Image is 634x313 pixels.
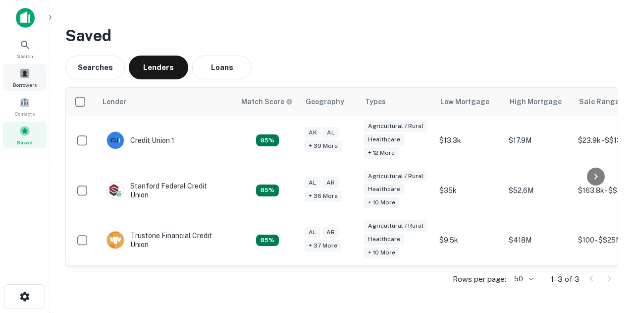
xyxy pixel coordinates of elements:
[453,273,506,285] p: Rows per page:
[434,88,504,116] th: Low Mortgage
[103,96,126,108] div: Lender
[3,122,47,148] a: Saved
[364,197,399,208] div: + 10 more
[364,171,427,182] div: Agricultural / Rural
[107,132,124,149] img: picture
[584,234,634,281] iframe: Chat Widget
[434,116,504,166] td: $13.3k
[305,140,342,152] div: + 39 more
[16,8,35,28] img: capitalize-icon.png
[440,96,489,108] div: Low Mortgage
[97,88,235,116] th: Lender
[256,185,279,196] div: Capitalize uses an advanced AI algorithm to match your search with the best lender. The match sco...
[15,110,35,118] span: Contacts
[107,232,124,249] img: picture
[365,96,386,108] div: Types
[256,134,279,146] div: Capitalize uses an advanced AI algorithm to match your search with the best lender. The match sco...
[17,138,33,146] span: Saved
[323,127,339,138] div: AL
[305,190,342,202] div: + 36 more
[359,88,434,116] th: Types
[129,56,188,79] button: Lenders
[3,64,47,91] a: Borrowers
[434,215,504,265] td: $9.5k
[364,147,399,159] div: + 12 more
[510,96,562,108] div: High Mortgage
[192,56,252,79] button: Loans
[504,166,573,216] td: $52.6M
[300,88,359,116] th: Geography
[106,231,225,249] div: Trustone Financial Credit Union
[322,177,339,188] div: AR
[579,96,619,108] div: Sale Range
[3,93,47,120] a: Contacts
[305,177,320,188] div: AL
[106,182,225,199] div: Stanford Federal Credit Union
[504,215,573,265] td: $418M
[306,96,344,108] div: Geography
[551,273,580,285] p: 1–3 of 3
[65,24,618,48] h3: Saved
[504,116,573,166] td: $17.9M
[504,88,573,116] th: High Mortgage
[305,227,320,238] div: AL
[364,134,404,145] div: Healthcare
[235,88,300,116] th: Capitalize uses an advanced AI algorithm to match your search with the best lender. The match sco...
[364,184,404,195] div: Healthcare
[322,227,339,238] div: AR
[510,272,535,286] div: 50
[305,240,341,251] div: + 37 more
[434,166,504,216] td: $35k
[241,96,291,107] h6: Match Score
[364,247,399,258] div: + 10 more
[3,35,47,62] a: Search
[364,234,404,245] div: Healthcare
[364,121,427,132] div: Agricultural / Rural
[256,235,279,247] div: Capitalize uses an advanced AI algorithm to match your search with the best lender. The match sco...
[305,127,321,138] div: AK
[107,182,124,199] img: picture
[241,96,293,107] div: Capitalize uses an advanced AI algorithm to match your search with the best lender. The match sco...
[13,81,37,89] span: Borrowers
[65,56,125,79] button: Searches
[364,220,427,232] div: Agricultural / Rural
[17,52,33,60] span: Search
[106,131,174,149] div: Credit Union 1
